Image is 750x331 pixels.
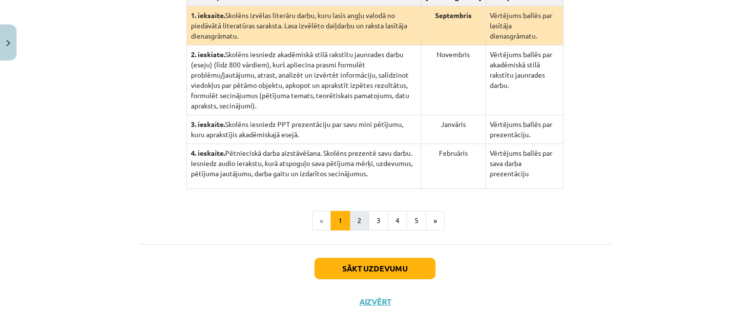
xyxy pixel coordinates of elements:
strong: 1. ieksaite. [191,11,225,20]
td: Skolēns iesniedz akadēmiskā stilā rakstītu jaunrades darbu (eseju) (līdz 800 vārdiem), kurš aplie... [187,45,421,115]
strong: 2. ieskiate. [191,50,225,59]
button: 4 [388,211,407,230]
td: Vērtējums ballēs par lasītāja dienasgrāmatu. [485,6,563,45]
strong: 4. ieskaite. [191,148,225,157]
button: 5 [407,211,426,230]
td: Vērtējums ballēs par prezentāciju. [485,115,563,144]
td: Janvāris [421,115,485,144]
p: Februāris [425,148,481,158]
strong: 3. ieskaite. [191,120,225,128]
strong: Septembris [435,11,472,20]
td: Skolēns iesniedz PPT prezentāciju par savu mini pētījumu, kuru aprakstījis akadēmiskajā esejā. [187,115,421,144]
button: 3 [369,211,388,230]
p: Pētnieciskā darba aizstāvēšana. Skolēns prezentē savu darbu. Iesniedz audio ierakstu, kurā atspog... [191,148,417,179]
td: Vērtējums ballēs par sava darba prezentāciju [485,144,563,189]
td: Vērtējums ballēs par akadēmiskā stilā rakstītu jaunrades darbu. [485,45,563,115]
td: Novembris [421,45,485,115]
button: » [426,211,445,230]
td: Skolēns izvēlas literāru darbu, kuru lasīs angļu valodā no piedāvātā literatūras saraksta. Lasa i... [187,6,421,45]
button: Sākt uzdevumu [314,258,436,279]
button: 2 [350,211,369,230]
button: Aizvērt [356,297,394,307]
button: 1 [331,211,350,230]
nav: Page navigation example [139,211,611,230]
img: icon-close-lesson-0947bae3869378f0d4975bcd49f059093ad1ed9edebbc8119c70593378902aed.svg [6,40,10,46]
